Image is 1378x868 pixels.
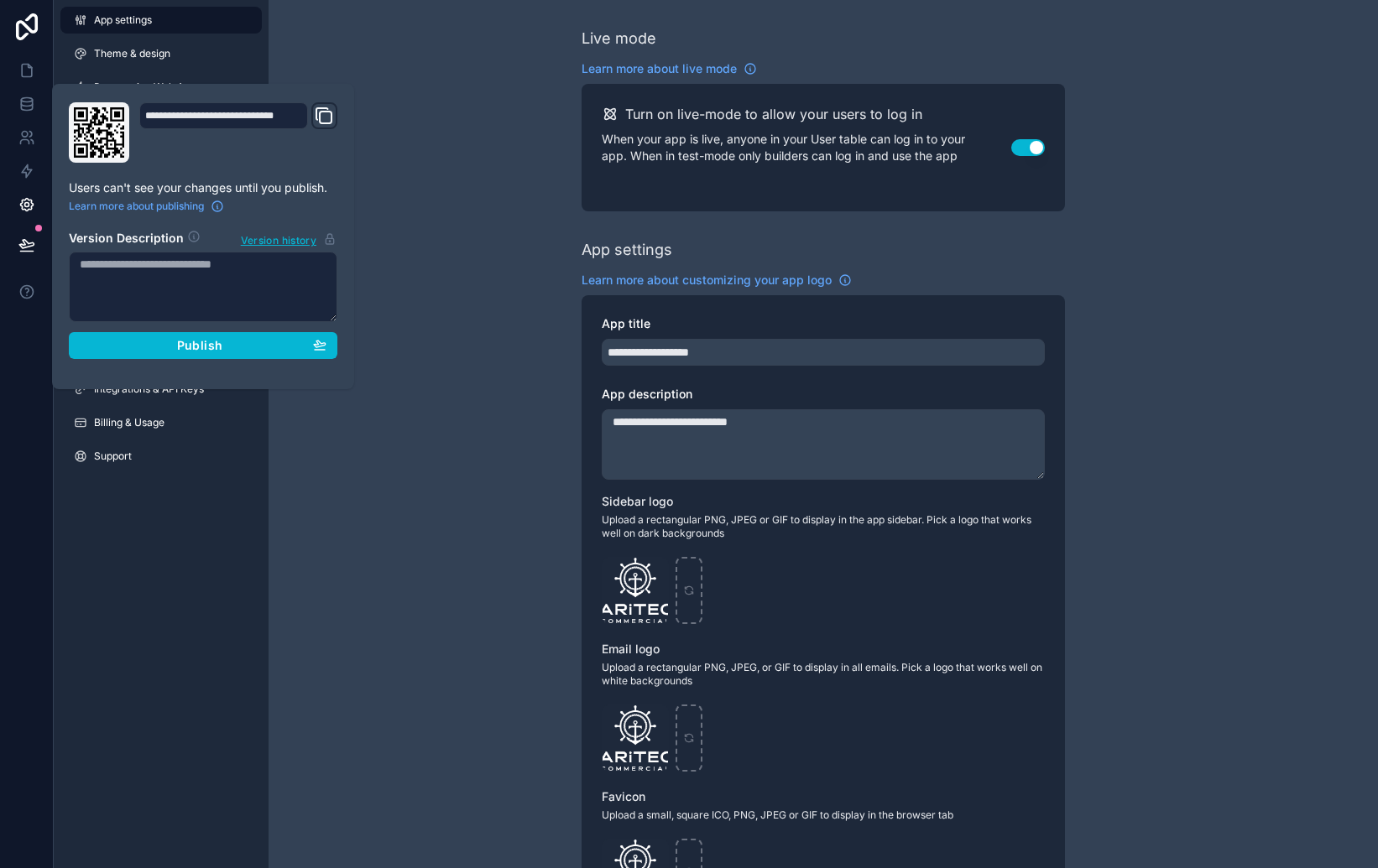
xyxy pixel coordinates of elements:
a: Learn more about customizing your app logo [582,272,852,288]
span: Upload a rectangular PNG, JPEG or GIF to display in the app sidebar. Pick a logo that works well ... [602,513,1045,540]
span: Sidebar logo [602,494,673,508]
a: Learn more about publishing [69,200,224,213]
span: Integrations & API Keys [94,382,204,396]
span: App description [602,387,692,401]
p: When your app is live, anyone in your User table can log in to your app. When in test-mode only b... [602,131,1011,164]
span: Favicon [602,789,645,803]
span: Upload a rectangular PNG, JPEG, or GIF to display in all emails. Pick a logo that works well on w... [602,661,1045,688]
h2: Turn on live-mode to allow your users to log in [625,104,922,124]
span: Publish [177,338,222,353]
p: Users can't see your changes until you publish. [69,179,337,196]
a: Theme & design [60,40,262,67]
a: Progressive Web App [60,74,262,101]
span: Support [94,450,132,463]
span: Learn more about customizing your app logo [582,272,832,288]
div: Live mode [582,27,656,50]
div: Domain and Custom Link [139,102,337,163]
span: Billing & Usage [94,416,164,429]
a: App settings [60,7,262,34]
span: Theme & design [94,47,170,60]
span: Email logo [602,642,660,656]
a: Learn more about live mode [582,60,757,77]
span: Learn more about live mode [582,60,737,77]
span: App settings [94,13,152,27]
button: Version history [240,230,337,248]
a: Support [60,443,262,470]
a: Billing & Usage [60,409,262,436]
span: Learn more about publishing [69,200,204,213]
span: Progressive Web App [94,81,196,94]
h2: Version Description [69,230,184,248]
div: App settings [582,238,672,262]
span: Upload a small, square ICO, PNG, JPEG or GIF to display in the browser tab [602,808,1045,822]
button: Publish [69,332,337,359]
span: Version history [241,231,316,247]
a: Integrations & API Keys [60,376,262,403]
span: App title [602,316,650,330]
